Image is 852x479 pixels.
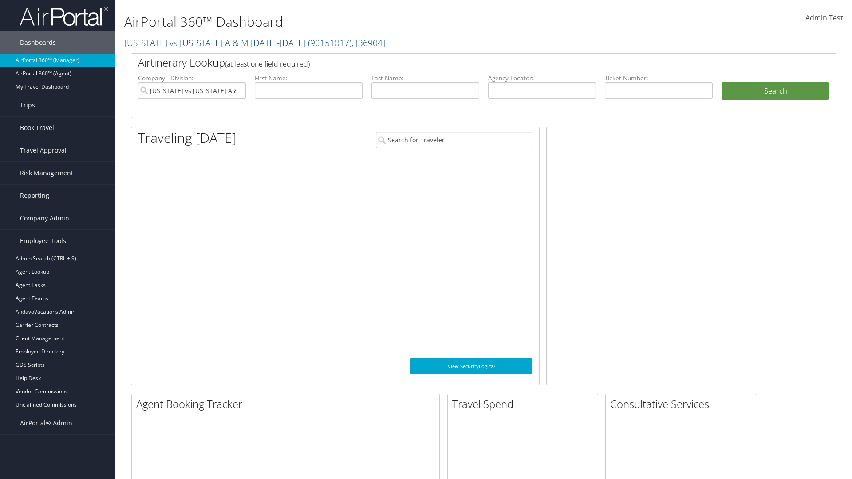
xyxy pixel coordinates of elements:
[488,74,596,82] label: Agency Locator:
[20,6,108,27] img: airportal-logo.png
[20,139,67,161] span: Travel Approval
[20,207,69,229] span: Company Admin
[610,397,756,412] h2: Consultative Services
[138,55,771,70] h2: Airtinerary Lookup
[371,74,479,82] label: Last Name:
[20,412,72,434] span: AirPortal® Admin
[20,117,54,139] span: Book Travel
[138,74,246,82] label: Company - Division:
[722,82,829,100] button: Search
[452,397,598,412] h2: Travel Spend
[124,37,385,49] a: [US_STATE] vs [US_STATE] A & M [DATE]-[DATE]
[376,132,532,148] input: Search for Traveler
[20,94,35,116] span: Trips
[308,37,351,49] span: ( 90151017 )
[20,31,56,54] span: Dashboards
[605,74,713,82] label: Ticket Number:
[805,4,843,32] a: Admin Test
[20,185,49,207] span: Reporting
[20,162,73,184] span: Risk Management
[410,358,532,374] a: View SecurityLogic®
[124,12,603,31] h1: AirPortal 360™ Dashboard
[20,230,66,252] span: Employee Tools
[225,59,310,69] span: (at least one field required)
[136,397,439,412] h2: Agent Booking Tracker
[255,74,363,82] label: First Name:
[805,13,843,23] span: Admin Test
[138,129,237,147] h1: Traveling [DATE]
[351,37,385,49] span: , [ 36904 ]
